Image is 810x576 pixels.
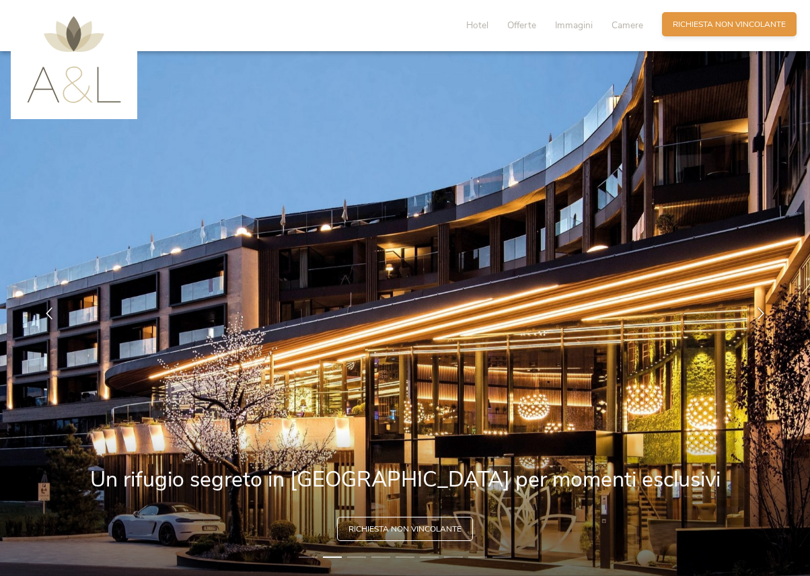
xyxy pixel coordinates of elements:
span: Immagini [555,19,593,32]
span: Hotel [466,19,488,32]
span: Camere [612,19,643,32]
span: Offerte [507,19,536,32]
span: Richiesta non vincolante [673,19,786,30]
span: Richiesta non vincolante [348,524,462,535]
img: AMONTI & LUNARIS Wellnessresort [27,16,121,103]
